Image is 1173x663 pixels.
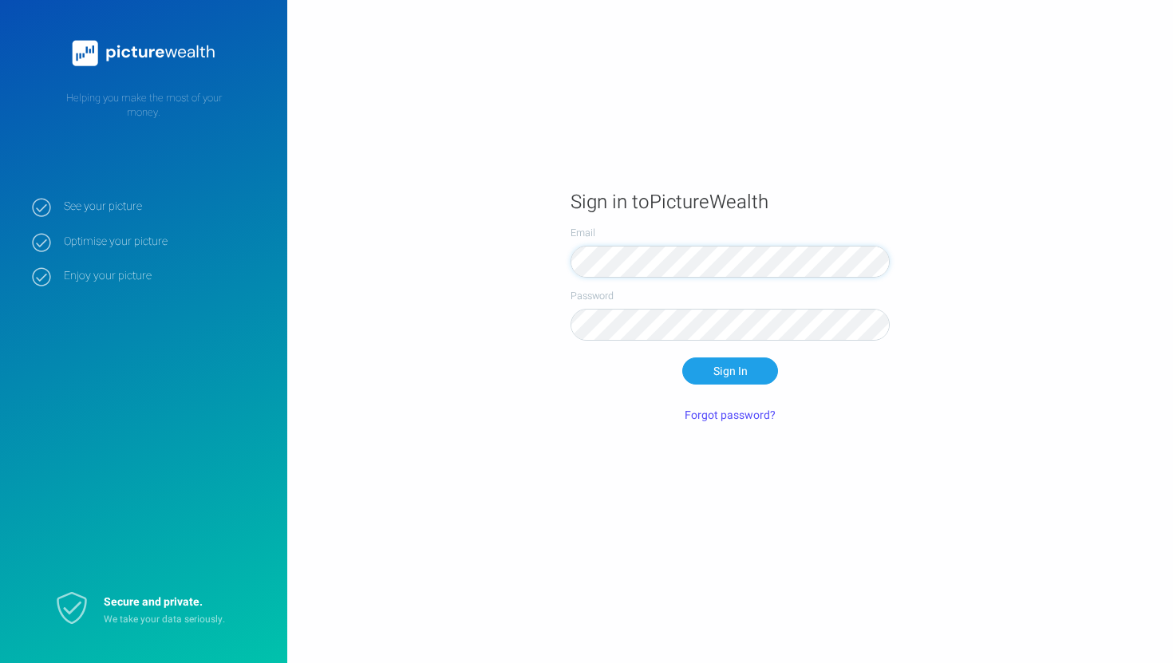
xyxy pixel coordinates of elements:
[64,235,263,249] strong: Optimise your picture
[571,289,890,303] label: Password
[64,32,223,75] img: PictureWealth
[571,226,890,240] label: Email
[104,613,247,626] p: We take your data seriously.
[571,190,890,215] h1: Sign in to PictureWealth
[64,269,263,283] strong: Enjoy your picture
[32,91,255,120] p: Helping you make the most of your money.
[675,401,785,428] button: Forgot password?
[104,594,203,610] strong: Secure and private.
[682,357,778,385] button: Sign In
[64,199,263,214] strong: See your picture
